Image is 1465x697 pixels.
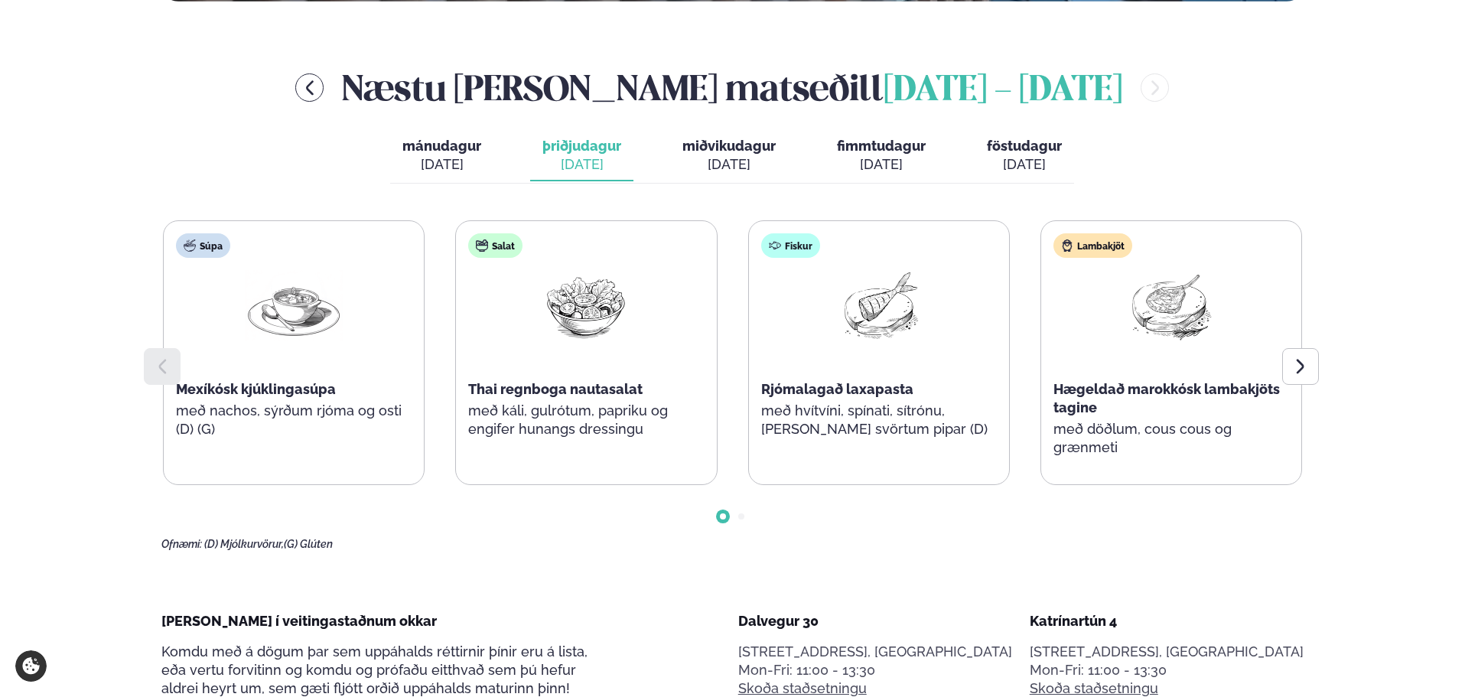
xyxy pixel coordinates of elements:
div: Dalvegur 30 [738,612,1012,630]
div: Salat [468,233,523,258]
img: Soup.png [245,270,343,341]
span: Ofnæmi: [161,538,202,550]
img: soup.svg [184,239,196,252]
button: fimmtudagur [DATE] [825,131,938,181]
button: föstudagur [DATE] [975,131,1074,181]
div: [DATE] [682,155,776,174]
div: [DATE] [837,155,926,174]
p: með káli, gulrótum, papriku og engifer hunangs dressingu [468,402,704,438]
div: Mon-Fri: 11:00 - 13:30 [738,661,1012,679]
button: mánudagur [DATE] [390,131,493,181]
span: Rjómalagað laxapasta [761,381,913,397]
span: mánudagur [402,138,481,154]
img: Fish.png [830,270,928,341]
span: Go to slide 2 [738,513,744,519]
span: Mexíkósk kjúklingasúpa [176,381,336,397]
span: Go to slide 1 [720,513,726,519]
span: þriðjudagur [542,138,621,154]
button: þriðjudagur [DATE] [530,131,633,181]
div: Lambakjöt [1053,233,1132,258]
div: [DATE] [542,155,621,174]
button: menu-btn-left [295,73,324,102]
img: Lamb.svg [1061,239,1073,252]
img: fish.svg [769,239,781,252]
span: Thai regnboga nautasalat [468,381,643,397]
h2: Næstu [PERSON_NAME] matseðill [342,63,1122,112]
img: Salad.png [537,270,635,341]
div: [DATE] [402,155,481,174]
div: [DATE] [987,155,1062,174]
p: með döðlum, cous cous og grænmeti [1053,420,1289,457]
span: fimmtudagur [837,138,926,154]
span: Komdu með á dögum þar sem uppáhalds réttirnir þínir eru á lista, eða vertu forvitinn og komdu og ... [161,643,588,696]
span: [DATE] - [DATE] [884,74,1122,108]
p: með nachos, sýrðum rjóma og osti (D) (G) [176,402,412,438]
button: miðvikudagur [DATE] [670,131,788,181]
p: [STREET_ADDRESS], [GEOGRAPHIC_DATA] [738,643,1012,661]
img: salad.svg [476,239,488,252]
p: [STREET_ADDRESS], [GEOGRAPHIC_DATA] [1030,643,1304,661]
div: Fiskur [761,233,820,258]
span: (D) Mjólkurvörur, [204,538,284,550]
button: menu-btn-right [1141,73,1169,102]
span: miðvikudagur [682,138,776,154]
span: föstudagur [987,138,1062,154]
img: Lamb-Meat.png [1122,270,1220,341]
div: Mon-Fri: 11:00 - 13:30 [1030,661,1304,679]
span: Hægeldað marokkósk lambakjöts tagine [1053,381,1280,415]
div: Katrínartún 4 [1030,612,1304,630]
span: (G) Glúten [284,538,333,550]
p: með hvítvíni, spínati, sítrónu, [PERSON_NAME] svörtum pipar (D) [761,402,997,438]
span: [PERSON_NAME] í veitingastaðnum okkar [161,613,437,629]
div: Súpa [176,233,230,258]
a: Cookie settings [15,650,47,682]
